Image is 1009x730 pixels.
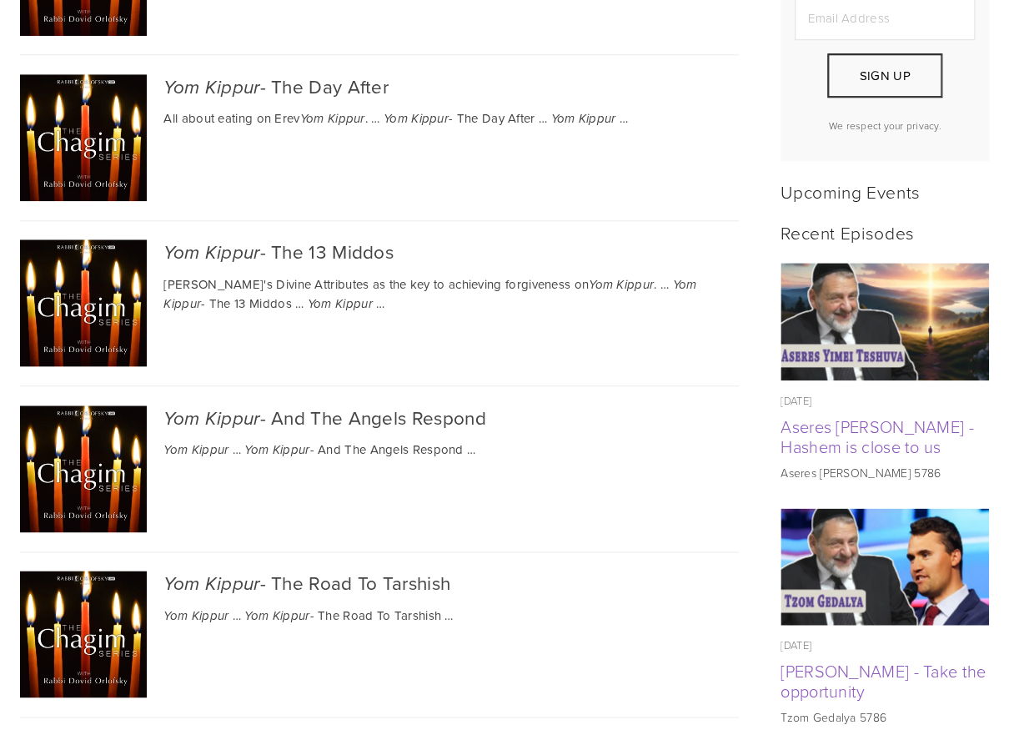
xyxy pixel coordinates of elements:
a: Aseres [PERSON_NAME] - Hashem is close to us [781,415,974,458]
span: … [371,109,379,127]
em: Kippur [273,443,310,458]
em: Kippur [205,408,260,430]
em: Kippur [163,297,201,312]
em: Yom [244,443,269,458]
em: Kippur [205,573,260,596]
img: Aseres Yimei Teshuva - Hashem is close to us [781,263,990,380]
a: [PERSON_NAME] - Take the opportunity [781,659,986,702]
a: Aseres Yimei Teshuva - Hashem is close to us [781,263,989,380]
em: Yom [163,77,199,99]
time: [DATE] [781,637,811,652]
em: Yom [589,278,613,293]
span: Sign Up [859,67,910,84]
span: … [295,295,304,312]
time: [DATE] [781,393,811,408]
em: Yom [384,112,408,127]
span: - The Day After [384,109,535,127]
a: Tzom Gedalya - Take the opportunity [781,508,989,626]
div: - The Day After [163,74,739,100]
button: Sign Up [827,53,942,98]
span: … [233,607,241,624]
p: Tzom Gedalya 5786 [781,709,989,726]
span: - The Road To Tarshish [244,607,441,624]
em: Yom [308,297,332,312]
span: … [444,607,453,624]
em: Yom [300,112,324,127]
div: Yom Kippur- The 13 Middos [PERSON_NAME]'s Divine Attributes as the key to achieving forgiveness o... [20,220,739,385]
p: We respect your privacy. [795,118,975,133]
em: Kippur [616,278,654,293]
em: Kippur [411,112,449,127]
span: - The 13 Middos [163,275,696,312]
div: - The Road To Tarshish [163,571,739,597]
em: Kippur [192,443,229,458]
span: … [660,275,669,293]
div: Yom Kippur- And The Angels Respond Yom Kippur … Yom Kippur- And The Angels Respond … [20,385,739,551]
span: [PERSON_NAME]'s Divine Attributes as the key to achieving forgiveness on . [163,275,656,293]
div: Yom Kippur- The Day After All about eating on ErevYom Kippur. … Yom Kippur- The Day After … Yom K... [20,54,739,219]
em: Kippur [205,77,260,99]
span: … [376,295,384,312]
em: Yom [163,609,188,624]
em: Kippur [328,112,365,127]
div: Yom Kippur- The Road To Tarshish Yom Kippur … Yom Kippur- The Road To Tarshish … [20,551,739,717]
em: Yom [163,573,199,596]
span: … [539,109,547,127]
img: Tzom Gedalya - Take the opportunity [781,508,990,626]
p: Aseres [PERSON_NAME] 5786 [781,465,989,481]
em: Kippur [205,242,260,264]
span: … [233,441,241,458]
em: Kippur [335,297,373,312]
em: Yom [163,408,199,430]
em: Yom [163,242,199,264]
em: Kippur [579,112,616,127]
em: Yom [163,443,188,458]
em: Kippur [192,609,229,624]
span: - And The Angels Respond [244,441,463,458]
h2: Recent Episodes [781,222,989,243]
div: - The 13 Middos [163,239,739,265]
em: Yom [550,112,575,127]
div: - And The Angels Respond [163,405,739,431]
span: … [467,441,475,458]
h2: Upcoming Events [781,181,989,202]
em: Yom [244,609,269,624]
em: Kippur [273,609,310,624]
em: Yom [672,278,696,293]
span: All about eating on Erev . [163,109,368,127]
span: … [620,109,628,127]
